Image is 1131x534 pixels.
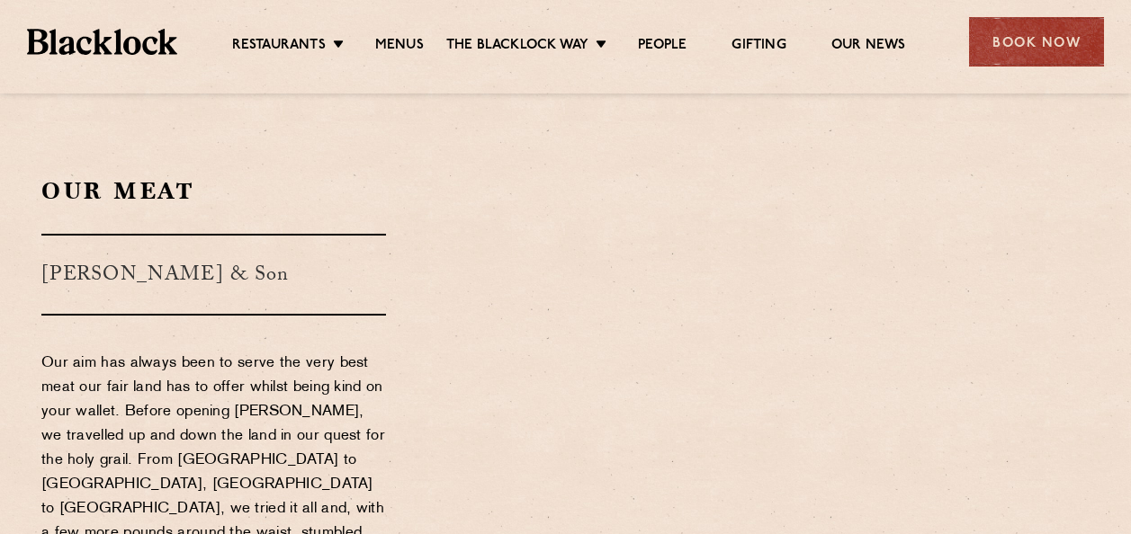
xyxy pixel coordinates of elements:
[27,29,177,54] img: BL_Textured_Logo-footer-cropped.svg
[41,234,386,316] h3: [PERSON_NAME] & Son
[41,175,386,207] h2: Our Meat
[375,37,424,57] a: Menus
[446,37,588,57] a: The Blacklock Way
[232,37,326,57] a: Restaurants
[732,37,785,57] a: Gifting
[831,37,906,57] a: Our News
[638,37,687,57] a: People
[969,17,1104,67] div: Book Now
